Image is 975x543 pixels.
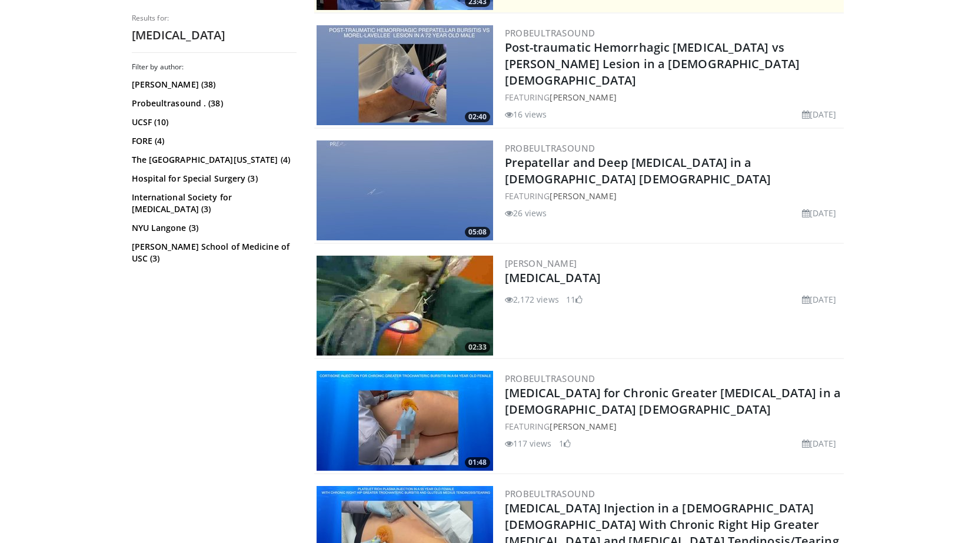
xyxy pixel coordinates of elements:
div: FEATURING [505,91,841,103]
a: Prepatellar and Deep [MEDICAL_DATA] in a [DEMOGRAPHIC_DATA] [DEMOGRAPHIC_DATA] [505,155,771,187]
img: 1dd8a797-e8fb-44c7-a002-5d1ae10f6920.300x170_q85_crop-smart_upscale.jpg [317,371,493,471]
a: [PERSON_NAME] [550,421,616,432]
a: Probeultrasound [505,142,595,154]
li: 117 views [505,437,552,450]
a: Probeultrasound [505,488,595,500]
li: 16 views [505,108,547,120]
li: 2,172 views [505,293,559,306]
a: 02:40 [317,25,493,125]
a: 02:33 [317,256,493,356]
img: 868290_3.png.300x170_q85_crop-smart_upscale.jpg [317,256,493,356]
div: FEATURING [505,420,841,433]
h2: [MEDICAL_DATA] [132,28,297,43]
p: Results for: [132,14,297,23]
span: 02:33 [465,342,490,353]
a: Post-traumatic Hemorrhagic [MEDICAL_DATA] vs [PERSON_NAME] Lesion in a [DEMOGRAPHIC_DATA] [DEMOGR... [505,39,800,88]
a: FORE (4) [132,135,294,147]
h3: Filter by author: [132,62,297,72]
li: 26 views [505,207,547,219]
a: [PERSON_NAME] (38) [132,79,294,90]
img: 0930beac-e021-4a95-8299-75fd83c77852.300x170_q85_crop-smart_upscale.jpg [317,140,493,240]
div: FEATURING [505,190,841,202]
a: UCSF (10) [132,116,294,128]
span: 01:48 [465,457,490,468]
a: The [GEOGRAPHIC_DATA][US_STATE] (4) [132,154,294,166]
li: [DATE] [802,108,837,120]
a: [PERSON_NAME] [550,92,616,103]
li: 1 [559,437,571,450]
img: b0d75c95-824f-46e7-93eb-ad1bbb94b109.300x170_q85_crop-smart_upscale.jpg [317,25,493,125]
a: [MEDICAL_DATA] [505,270,601,286]
a: Probeultrasound [505,27,595,39]
a: 01:48 [317,371,493,471]
li: [DATE] [802,437,837,450]
a: International Society for [MEDICAL_DATA] (3) [132,192,294,215]
li: [DATE] [802,207,837,219]
a: Hospital for Special Surgery (3) [132,173,294,185]
li: [DATE] [802,293,837,306]
a: Probeultrasound . (38) [132,98,294,109]
a: Probeultrasound [505,373,595,384]
span: 05:08 [465,227,490,237]
a: NYU Langone (3) [132,222,294,234]
span: 02:40 [465,112,490,122]
a: [PERSON_NAME] [550,190,616,202]
li: 11 [566,293,583,306]
a: [MEDICAL_DATA] for Chronic Greater [MEDICAL_DATA] in a [DEMOGRAPHIC_DATA] [DEMOGRAPHIC_DATA] [505,385,841,417]
a: [PERSON_NAME] [505,257,577,269]
a: [PERSON_NAME] School of Medicine of USC (3) [132,241,294,264]
a: 05:08 [317,140,493,240]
